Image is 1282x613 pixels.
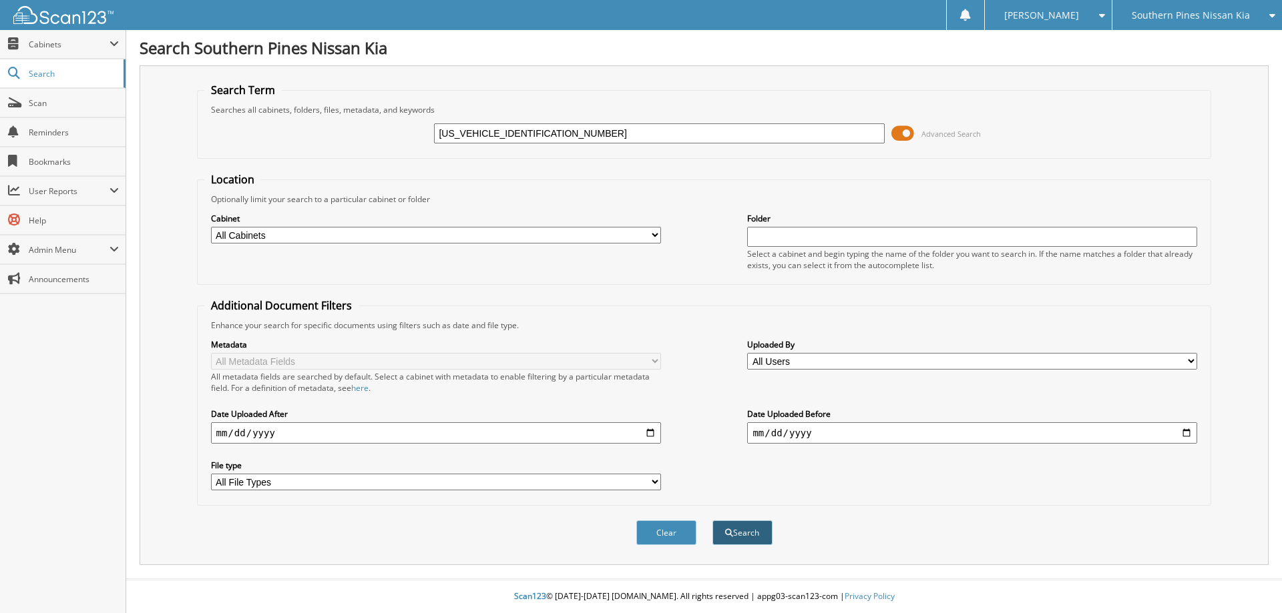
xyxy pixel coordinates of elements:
[211,339,661,350] label: Metadata
[204,298,359,313] legend: Additional Document Filters
[204,193,1205,205] div: Optionally limit your search to a particular cabinet or folder
[514,590,546,602] span: Scan123
[204,172,261,187] legend: Location
[211,213,661,224] label: Cabinet
[845,590,895,602] a: Privacy Policy
[140,37,1269,59] h1: Search Southern Pines Nissan Kia
[204,83,282,97] legend: Search Term
[126,580,1282,613] div: © [DATE]-[DATE] [DOMAIN_NAME]. All rights reserved | appg03-scan123-com |
[29,185,110,197] span: User Reports
[29,215,119,226] span: Help
[1004,11,1079,19] span: [PERSON_NAME]
[747,339,1197,350] label: Uploaded By
[1215,549,1282,613] iframe: Chat Widget
[29,244,110,255] span: Admin Menu
[29,68,117,79] span: Search
[204,104,1205,115] div: Searches all cabinets, folders, files, metadata, and keywords
[747,248,1197,271] div: Select a cabinet and begin typing the name of the folder you want to search in. If the name match...
[204,320,1205,331] div: Enhance your search for specific documents using filters such as date and file type.
[13,6,114,24] img: scan123-logo-white.svg
[29,127,119,138] span: Reminders
[29,39,110,50] span: Cabinets
[921,129,981,139] span: Advanced Search
[636,520,696,545] button: Clear
[29,97,119,109] span: Scan
[747,408,1197,420] label: Date Uploaded Before
[712,520,773,545] button: Search
[211,460,661,471] label: File type
[211,408,661,420] label: Date Uploaded After
[1132,11,1250,19] span: Southern Pines Nissan Kia
[29,273,119,285] span: Announcements
[351,382,369,394] a: here
[29,156,119,167] span: Bookmarks
[211,422,661,444] input: start
[747,422,1197,444] input: end
[211,371,661,394] div: All metadata fields are searched by default. Select a cabinet with metadata to enable filtering b...
[747,213,1197,224] label: Folder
